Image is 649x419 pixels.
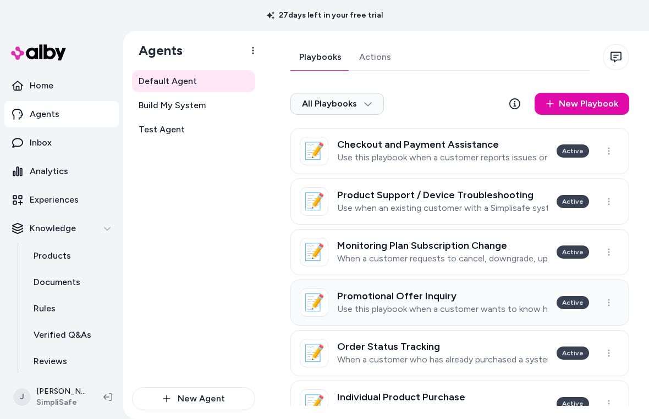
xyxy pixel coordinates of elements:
a: Experiences [4,187,119,213]
a: Documents [23,269,119,295]
div: 📝 [300,137,328,165]
p: Rules [34,302,56,315]
a: New Playbook [535,93,629,115]
p: Reviews [34,355,67,368]
button: New Agent [132,387,255,410]
p: Inbox [30,136,52,149]
span: Build My System [139,99,206,112]
h3: Product Support / Device Troubleshooting [337,189,548,200]
div: Active [557,397,589,410]
a: Verified Q&As [23,322,119,348]
a: 📝Monitoring Plan Subscription ChangeWhen a customer requests to cancel, downgrade, upgrade, suspe... [290,229,629,275]
a: Reviews [23,348,119,375]
p: Products [34,249,71,262]
a: Default Agent [132,70,255,92]
p: Verified Q&As [34,328,91,342]
p: Agents [30,108,59,121]
h3: Order Status Tracking [337,341,548,352]
h3: Promotional Offer Inquiry [337,290,548,301]
a: Analytics [4,158,119,185]
p: Use when the customer wants to purchase an individual product or sensor. [337,405,548,416]
a: Rules [23,295,119,322]
a: 📝Product Support / Device TroubleshootingUse when an existing customer with a Simplisafe system i... [290,178,629,225]
span: Default Agent [139,75,197,88]
div: 📝 [300,238,328,266]
p: Documents [34,276,80,289]
p: Experiences [30,193,79,206]
p: When a customer requests to cancel, downgrade, upgrade, suspend or change their monitoring plan s... [337,253,548,264]
h3: Monitoring Plan Subscription Change [337,240,548,251]
img: alby Logo [11,44,66,60]
div: 📝 [300,288,328,317]
span: Test Agent [139,123,185,136]
button: J[PERSON_NAME]SimpliSafe [7,379,95,415]
p: Use when an existing customer with a Simplisafe system is having trouble getting a specific devic... [337,203,548,214]
a: Build My System [132,94,255,116]
div: 📝 [300,339,328,367]
a: Home [4,72,119,99]
h3: Checkout and Payment Assistance [337,139,548,150]
a: 📝Checkout and Payment AssistanceUse this playbook when a customer reports issues or errors during... [290,128,629,174]
div: Active [557,144,589,158]
a: Products [23,243,119,269]
div: 📝 [300,187,328,216]
div: Active [557,195,589,208]
p: 27 days left in your free trial [260,10,389,21]
span: SimpliSafe [36,397,86,408]
a: 📝Promotional Offer InquiryUse this playbook when a customer wants to know how to get the best dea... [290,280,629,326]
h1: Agents [130,42,183,59]
div: Active [557,296,589,309]
p: Analytics [30,165,68,178]
p: Use this playbook when a customer reports issues or errors during the checkout process, such as p... [337,152,548,163]
div: Active [557,245,589,259]
a: Agents [4,101,119,127]
span: All Playbooks [302,98,372,109]
a: Inbox [4,130,119,156]
button: Knowledge [4,215,119,242]
span: J [13,388,31,406]
p: Home [30,79,53,92]
a: Actions [350,44,400,70]
a: 📝Order Status TrackingWhen a customer who has already purchased a system wants to track or change... [290,330,629,376]
p: [PERSON_NAME] [36,386,86,397]
button: All Playbooks [290,93,384,115]
p: Knowledge [30,222,76,235]
a: Test Agent [132,119,255,141]
p: Use this playbook when a customer wants to know how to get the best deal or promo available. [337,304,548,315]
div: Active [557,347,589,360]
h3: Individual Product Purchase [337,392,548,403]
a: Playbooks [290,44,350,70]
div: 📝 [300,389,328,418]
p: When a customer who has already purchased a system wants to track or change the status of their e... [337,354,548,365]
